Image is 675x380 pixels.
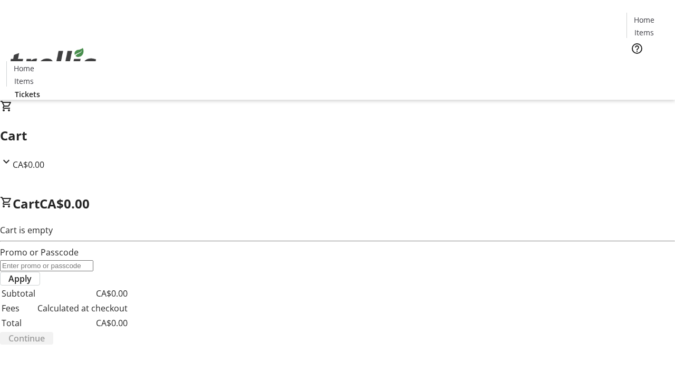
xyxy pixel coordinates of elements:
[1,301,36,315] td: Fees
[635,61,660,72] span: Tickets
[7,63,41,74] a: Home
[1,316,36,330] td: Total
[626,61,669,72] a: Tickets
[627,14,661,25] a: Home
[37,301,128,315] td: Calculated at checkout
[15,89,40,100] span: Tickets
[627,27,661,38] a: Items
[8,272,32,285] span: Apply
[14,75,34,87] span: Items
[626,38,648,59] button: Help
[634,14,654,25] span: Home
[14,63,34,74] span: Home
[13,159,44,170] span: CA$0.00
[1,287,36,300] td: Subtotal
[6,89,49,100] a: Tickets
[634,27,654,38] span: Items
[37,287,128,300] td: CA$0.00
[40,195,90,212] span: CA$0.00
[37,316,128,330] td: CA$0.00
[7,75,41,87] a: Items
[6,36,100,89] img: Orient E2E Organization m8b8QOTwRL's Logo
